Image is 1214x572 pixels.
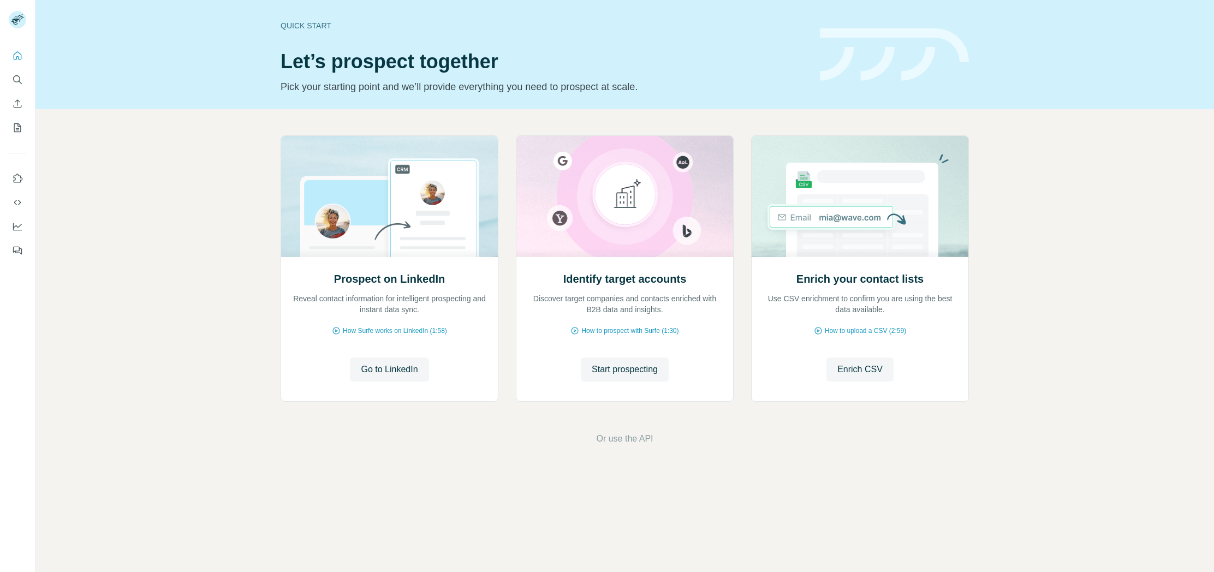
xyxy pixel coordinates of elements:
[9,118,26,138] button: My lists
[763,293,957,315] p: Use CSV enrichment to confirm you are using the best data available.
[563,271,687,287] h2: Identify target accounts
[9,241,26,260] button: Feedback
[9,46,26,65] button: Quick start
[826,357,894,382] button: Enrich CSV
[281,136,498,257] img: Prospect on LinkedIn
[796,271,924,287] h2: Enrich your contact lists
[9,193,26,212] button: Use Surfe API
[596,432,653,445] button: Or use the API
[581,357,669,382] button: Start prospecting
[334,271,445,287] h2: Prospect on LinkedIn
[343,326,447,336] span: How Surfe works on LinkedIn (1:58)
[361,363,418,376] span: Go to LinkedIn
[281,20,807,31] div: Quick start
[350,357,429,382] button: Go to LinkedIn
[751,136,969,257] img: Enrich your contact lists
[581,326,679,336] span: How to prospect with Surfe (1:30)
[9,94,26,114] button: Enrich CSV
[9,70,26,90] button: Search
[292,293,487,315] p: Reveal contact information for intelligent prospecting and instant data sync.
[592,363,658,376] span: Start prospecting
[825,326,906,336] span: How to upload a CSV (2:59)
[820,28,969,81] img: banner
[516,136,734,257] img: Identify target accounts
[281,79,807,94] p: Pick your starting point and we’ll provide everything you need to prospect at scale.
[527,293,722,315] p: Discover target companies and contacts enriched with B2B data and insights.
[9,217,26,236] button: Dashboard
[837,363,883,376] span: Enrich CSV
[281,51,807,73] h1: Let’s prospect together
[9,169,26,188] button: Use Surfe on LinkedIn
